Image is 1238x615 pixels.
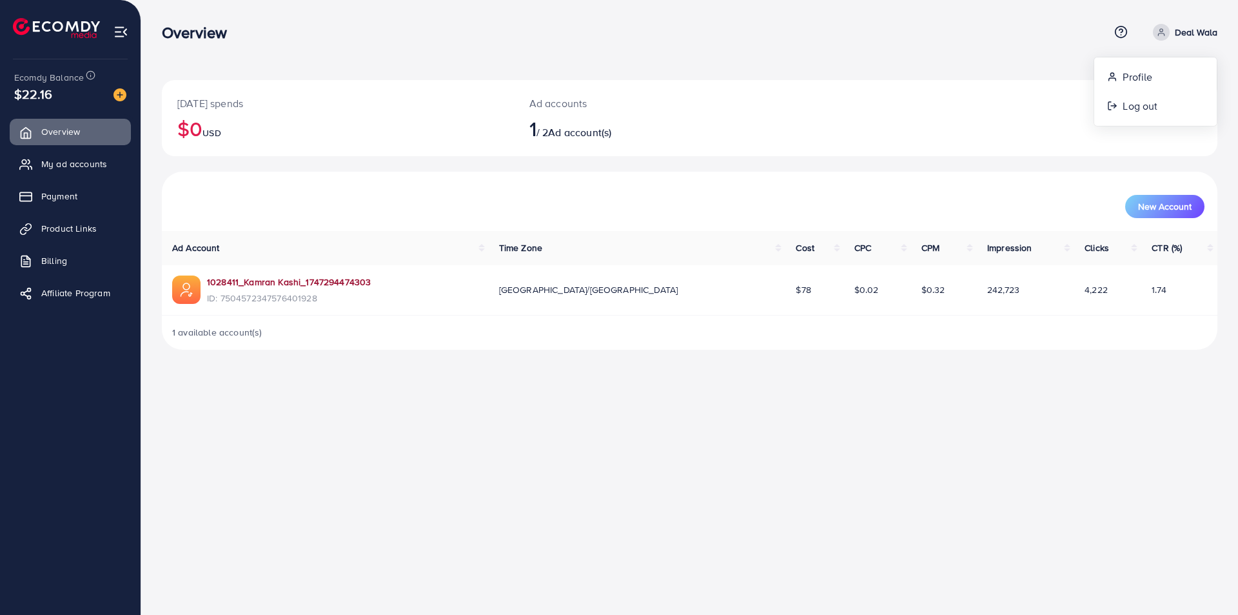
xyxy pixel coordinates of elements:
[172,326,262,339] span: 1 available account(s)
[14,85,52,103] span: $22.16
[987,283,1019,296] span: 242,723
[41,157,107,170] span: My ad accounts
[13,18,100,38] img: logo
[1094,57,1217,126] ul: Deal Wala
[207,276,371,288] a: 1028411_Kamran Kashi_1747294474303
[796,283,811,296] span: $78
[207,292,371,305] span: ID: 7504572347576401928
[854,283,879,296] span: $0.02
[1123,69,1152,85] span: Profile
[172,276,201,304] img: ic-ads-acc.e4c84228.svg
[41,254,67,267] span: Billing
[921,283,945,296] span: $0.32
[41,125,80,138] span: Overview
[1123,98,1157,114] span: Log out
[499,241,542,254] span: Time Zone
[1125,195,1204,218] button: New Account
[1148,24,1217,41] a: Deal Wala
[987,241,1032,254] span: Impression
[113,88,126,101] img: image
[162,23,237,42] h3: Overview
[1138,202,1192,211] span: New Account
[41,222,97,235] span: Product Links
[14,71,84,84] span: Ecomdy Balance
[10,151,131,177] a: My ad accounts
[854,241,871,254] span: CPC
[1152,241,1182,254] span: CTR (%)
[1152,283,1166,296] span: 1.74
[921,241,939,254] span: CPM
[41,287,110,299] span: Affiliate Program
[1085,283,1108,296] span: 4,222
[1085,241,1109,254] span: Clicks
[796,241,814,254] span: Cost
[202,126,221,139] span: USD
[10,248,131,274] a: Billing
[10,280,131,306] a: Affiliate Program
[548,125,611,139] span: Ad account(s)
[1175,25,1217,40] p: Deal Wala
[113,25,128,39] img: menu
[10,183,131,209] a: Payment
[10,216,131,241] a: Product Links
[529,114,536,143] span: 1
[499,283,678,296] span: [GEOGRAPHIC_DATA]/[GEOGRAPHIC_DATA]
[41,190,77,203] span: Payment
[177,96,498,111] p: [DATE] spends
[10,119,131,145] a: Overview
[529,96,762,111] p: Ad accounts
[172,241,220,254] span: Ad Account
[529,116,762,141] h2: / 2
[177,116,498,141] h2: $0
